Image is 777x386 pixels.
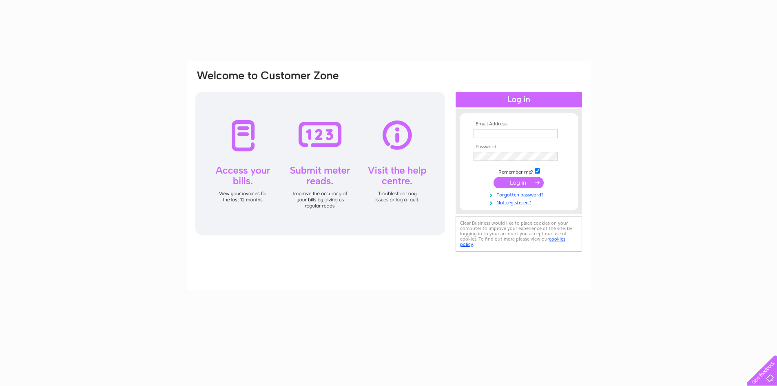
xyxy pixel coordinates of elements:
[460,236,565,247] a: cookies policy
[474,190,566,198] a: Forgotten password?
[494,177,544,188] input: Submit
[472,144,566,150] th: Password:
[456,216,582,252] div: Clear Business would like to place cookies on your computer to improve your experience of the sit...
[472,121,566,127] th: Email Address:
[472,167,566,175] td: Remember me?
[474,198,566,206] a: Not registered?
